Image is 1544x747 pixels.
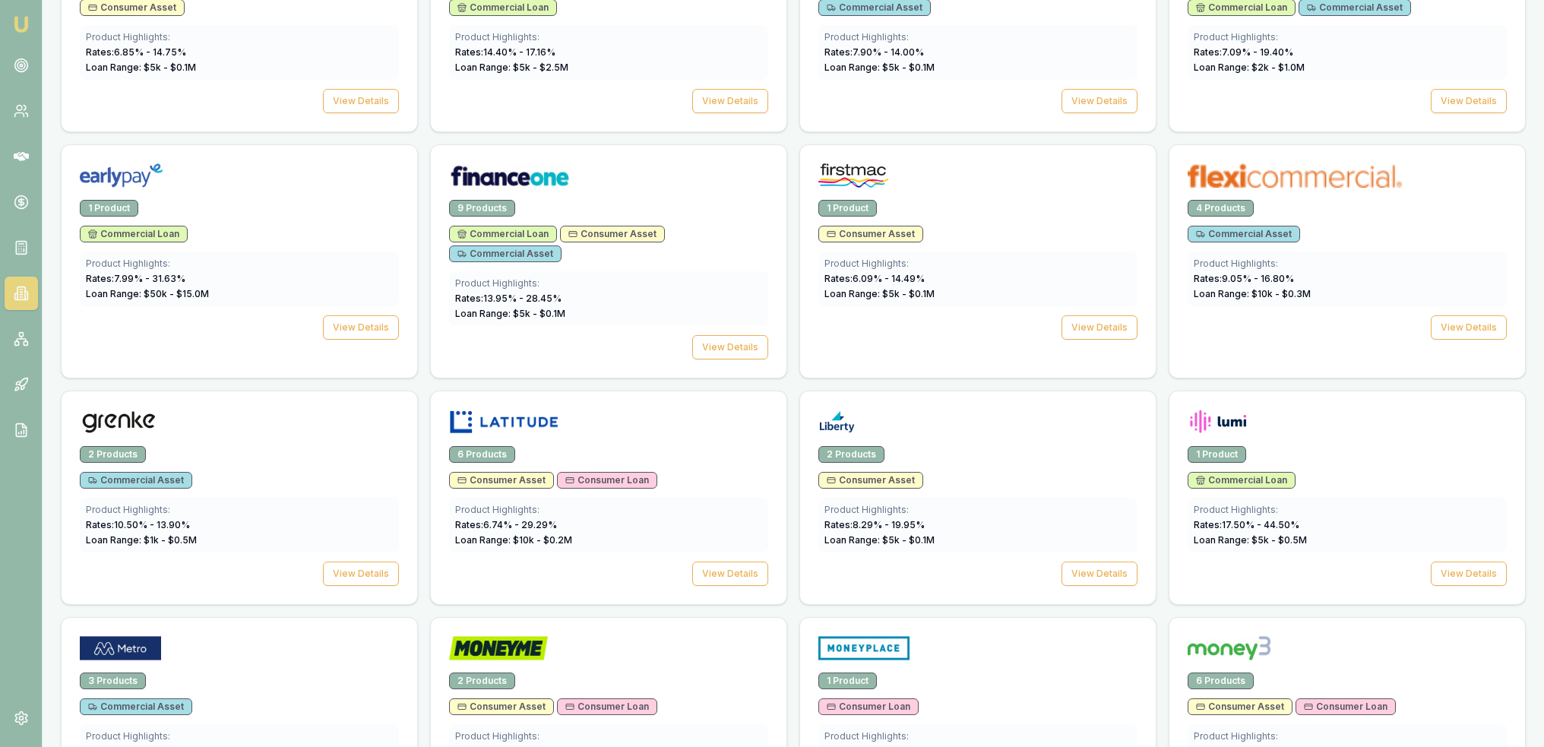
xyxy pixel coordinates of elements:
div: 1 Product [818,200,877,217]
a: Earlypay logo1 ProductCommercial LoanProduct Highlights:Rates:7.99% - 31.63%Loan Range: $50k - $1... [61,144,418,378]
button: View Details [1061,562,1137,586]
button: View Details [1061,89,1137,113]
span: Rates: 7.09 % - 19.40 % [1194,46,1293,58]
a: Finance One logo9 ProductsCommercial LoanConsumer AssetCommercial AssetProduct Highlights:Rates:1... [430,144,787,378]
div: Product Highlights: [824,504,1131,516]
span: Consumer Asset [1196,701,1284,713]
button: View Details [1431,562,1507,586]
span: Commercial Asset [1196,228,1292,240]
span: Rates: 14.40 % - 17.16 % [455,46,555,58]
div: Product Highlights: [824,258,1131,270]
div: Product Highlights: [455,730,762,742]
span: Loan Range: $ 5 k - $ 0.1 M [86,62,196,73]
span: Loan Range: $ 5 k - $ 0.1 M [824,62,935,73]
a: Lumi logo1 ProductCommercial LoanProduct Highlights:Rates:17.50% - 44.50%Loan Range: $5k - $0.5MV... [1169,391,1526,605]
a: Latitude logo6 ProductsConsumer AssetConsumer LoanProduct Highlights:Rates:6.74% - 29.29%Loan Ran... [430,391,787,605]
img: Money Me logo [449,636,548,660]
div: Product Highlights: [824,730,1131,742]
div: Product Highlights: [1194,730,1501,742]
span: Consumer Loan [565,474,649,486]
span: Loan Range: $ 2 k - $ 1.0 M [1194,62,1305,73]
button: View Details [692,335,768,359]
img: Finance One logo [449,163,571,188]
span: Loan Range: $ 10 k - $ 0.2 M [455,534,572,546]
div: Product Highlights: [1194,31,1501,43]
a: Firstmac logo1 ProductConsumer AssetProduct Highlights:Rates:6.09% - 14.49%Loan Range: $5k - $0.1... [799,144,1156,378]
span: Consumer Loan [827,701,910,713]
div: 6 Products [1188,673,1254,689]
span: Consumer Asset [827,228,915,240]
span: Rates: 7.90 % - 14.00 % [824,46,924,58]
div: Product Highlights: [824,31,1131,43]
img: Money Place logo [818,636,910,660]
span: Rates: 6.85 % - 14.75 % [86,46,186,58]
img: flexicommercial logo [1188,163,1402,188]
img: Latitude logo [449,410,559,434]
span: Consumer Asset [457,474,546,486]
span: Consumer Asset [88,2,176,14]
span: Rates: 6.74 % - 29.29 % [455,519,557,530]
span: Commercial Loan [457,2,549,14]
div: Product Highlights: [86,31,393,43]
div: 2 Products [80,446,146,463]
button: View Details [323,89,399,113]
div: Product Highlights: [1194,504,1501,516]
img: Lumi logo [1188,410,1248,434]
img: Money3 logo [1188,636,1270,660]
span: Rates: 7.99 % - 31.63 % [86,273,185,284]
img: Metro Finance logo [80,636,161,660]
span: Loan Range: $ 5 k - $ 0.1 M [824,288,935,299]
span: Commercial Loan [1196,474,1287,486]
span: Commercial Asset [827,2,922,14]
span: Rates: 9.05 % - 16.80 % [1194,273,1294,284]
div: 9 Products [449,200,515,217]
span: Rates: 17.50 % - 44.50 % [1194,519,1299,530]
div: 6 Products [449,446,515,463]
div: Product Highlights: [86,258,393,270]
div: 1 Product [818,673,877,689]
span: Consumer Loan [1304,701,1387,713]
div: 1 Product [1188,446,1246,463]
div: 2 Products [818,446,884,463]
span: Loan Range: $ 5 k - $ 0.1 M [824,534,935,546]
span: Commercial Loan [88,228,179,240]
div: 2 Products [449,673,515,689]
span: Loan Range: $ 5 k - $ 2.5 M [455,62,568,73]
div: Product Highlights: [455,504,762,516]
img: Earlypay logo [80,163,163,188]
span: Rates: 10.50 % - 13.90 % [86,519,190,530]
div: 3 Products [80,673,146,689]
span: Commercial Asset [457,248,553,260]
span: Commercial Loan [457,228,549,240]
div: Product Highlights: [455,31,762,43]
button: View Details [692,562,768,586]
span: Loan Range: $ 5 k - $ 0.5 M [1194,534,1307,546]
a: Grenke logo2 ProductsCommercial AssetProduct Highlights:Rates:10.50% - 13.90%Loan Range: $1k - $0... [61,391,418,605]
span: Commercial Asset [88,474,184,486]
span: Consumer Asset [457,701,546,713]
span: Loan Range: $ 5 k - $ 0.1 M [455,308,565,319]
span: Rates: 13.95 % - 28.45 % [455,293,562,304]
span: Loan Range: $ 10 k - $ 0.3 M [1194,288,1311,299]
button: View Details [1431,89,1507,113]
span: Loan Range: $ 50 k - $ 15.0 M [86,288,209,299]
span: Commercial Asset [1307,2,1403,14]
button: View Details [692,89,768,113]
div: 1 Product [80,200,138,217]
div: Product Highlights: [455,277,762,290]
span: Consumer Asset [568,228,657,240]
div: Product Highlights: [86,504,393,516]
a: flexicommercial logo4 ProductsCommercial AssetProduct Highlights:Rates:9.05% - 16.80%Loan Range: ... [1169,144,1526,378]
div: 4 Products [1188,200,1254,217]
span: Commercial Loan [1196,2,1287,14]
img: emu-icon-u.png [12,15,30,33]
span: Rates: 8.29 % - 19.95 % [824,519,925,530]
div: Product Highlights: [86,730,393,742]
div: Product Highlights: [1194,258,1501,270]
span: Commercial Asset [88,701,184,713]
span: Consumer Loan [565,701,649,713]
img: Grenke logo [80,410,158,434]
span: Consumer Asset [827,474,915,486]
button: View Details [323,562,399,586]
button: View Details [1431,315,1507,340]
